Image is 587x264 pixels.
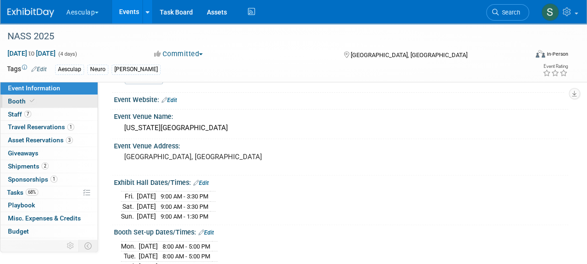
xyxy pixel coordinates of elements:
[8,97,36,105] span: Booth
[112,65,161,74] div: [PERSON_NAME]
[0,212,98,225] a: Misc. Expenses & Credits
[24,110,31,117] span: 7
[8,136,73,144] span: Asset Reservations
[8,201,35,209] span: Playbook
[114,93,568,105] div: Event Website:
[151,49,206,59] button: Committed
[0,147,98,160] a: Giveaways
[114,110,568,121] div: Event Venue Name:
[137,191,156,202] td: [DATE]
[26,189,38,196] span: 68%
[4,28,520,45] div: NASS 2025
[139,241,158,251] td: [DATE]
[121,251,139,262] td: Tue.
[79,240,98,252] td: Toggle Event Tabs
[543,64,568,69] div: Event Rating
[163,253,210,260] span: 8:00 AM - 5:00 PM
[0,121,98,133] a: Travel Reservations1
[0,225,98,238] a: Budget
[121,201,137,212] td: Sat.
[8,227,29,235] span: Budget
[55,65,84,74] div: Aesculap
[121,121,561,135] div: [US_STATE][GEOGRAPHIC_DATA]
[162,97,177,103] a: Edit
[121,241,139,251] td: Mon.
[63,240,79,252] td: Personalize Event Tab Strip
[7,8,54,17] img: ExhibitDay
[0,199,98,212] a: Playbook
[161,213,208,220] span: 9:00 AM - 1:30 PM
[0,134,98,147] a: Asset Reservations3
[0,108,98,121] a: Staff7
[0,186,98,199] a: Tasks68%
[114,139,568,151] div: Event Venue Address:
[31,66,47,73] a: Edit
[0,173,98,186] a: Sponsorships1
[27,50,36,57] span: to
[8,123,74,131] span: Travel Reservations
[66,137,73,144] span: 3
[0,160,98,173] a: Shipments2
[487,49,568,63] div: Event Format
[42,162,49,169] span: 2
[536,50,545,58] img: Format-Inperson.png
[8,214,81,222] span: Misc. Expenses & Credits
[114,225,568,237] div: Booth Set-up Dates/Times:
[198,229,214,236] a: Edit
[137,212,156,221] td: [DATE]
[7,64,47,75] td: Tags
[57,51,77,57] span: (4 days)
[161,203,208,210] span: 9:00 AM - 3:30 PM
[50,176,57,183] span: 1
[163,243,210,250] span: 8:00 AM - 5:00 PM
[541,3,559,21] img: Sara Hurson
[193,180,209,186] a: Edit
[8,110,31,118] span: Staff
[67,124,74,131] span: 1
[161,193,208,200] span: 9:00 AM - 3:30 PM
[121,212,137,221] td: Sun.
[546,51,568,58] div: In-Person
[351,51,467,59] span: [GEOGRAPHIC_DATA], [GEOGRAPHIC_DATA]
[139,251,158,262] td: [DATE]
[8,149,38,157] span: Giveaways
[0,95,98,108] a: Booth
[8,162,49,170] span: Shipments
[7,49,56,58] span: [DATE] [DATE]
[8,176,57,183] span: Sponsorships
[30,98,35,103] i: Booth reservation complete
[0,82,98,95] a: Event Information
[114,176,568,188] div: Exhibit Hall Dates/Times:
[486,4,529,21] a: Search
[137,201,156,212] td: [DATE]
[124,153,293,161] pre: [GEOGRAPHIC_DATA], [GEOGRAPHIC_DATA]
[121,191,137,202] td: Fri.
[8,84,60,92] span: Event Information
[499,9,520,16] span: Search
[87,65,108,74] div: Neuro
[7,189,38,196] span: Tasks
